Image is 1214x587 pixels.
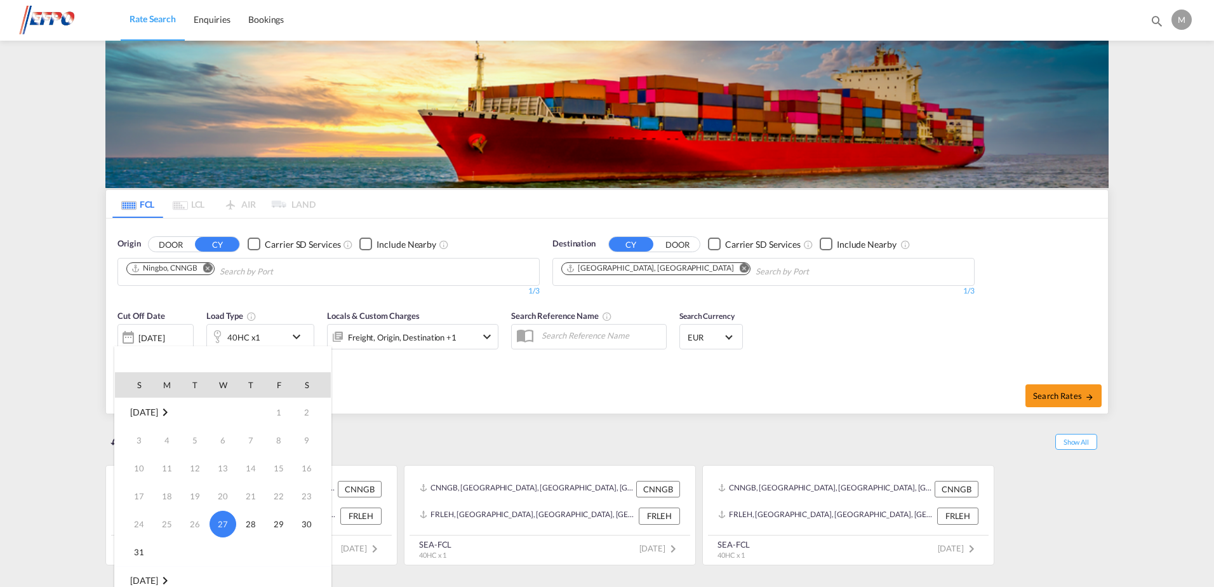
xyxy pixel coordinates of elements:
td: Friday August 29 2025 [265,510,293,538]
span: [DATE] [130,407,157,417]
td: Sunday August 24 2025 [115,510,153,538]
span: 28 [238,511,263,537]
td: Thursday August 7 2025 [237,426,265,454]
th: W [209,372,237,398]
td: Wednesday August 27 2025 [209,510,237,538]
td: Tuesday August 12 2025 [181,454,209,482]
td: Friday August 15 2025 [265,454,293,482]
td: Friday August 8 2025 [265,426,293,454]
td: Tuesday August 5 2025 [181,426,209,454]
td: Friday August 1 2025 [265,398,293,426]
td: Wednesday August 20 2025 [209,482,237,510]
tr: Week 3 [115,454,331,482]
th: T [237,372,265,398]
th: T [181,372,209,398]
td: Sunday August 17 2025 [115,482,153,510]
span: 29 [266,511,291,537]
td: Monday August 25 2025 [153,510,181,538]
tr: Week 5 [115,510,331,538]
td: Friday August 22 2025 [265,482,293,510]
th: S [115,372,153,398]
th: M [153,372,181,398]
span: [DATE] [130,575,157,586]
td: Sunday August 31 2025 [115,538,153,567]
th: S [293,372,331,398]
td: Monday August 4 2025 [153,426,181,454]
tr: Week 2 [115,426,331,454]
td: Monday August 11 2025 [153,454,181,482]
td: Saturday August 23 2025 [293,482,331,510]
tr: Week 1 [115,398,331,426]
th: F [265,372,293,398]
td: Saturday August 30 2025 [293,510,331,538]
td: Monday August 18 2025 [153,482,181,510]
td: Sunday August 10 2025 [115,454,153,482]
span: 30 [294,511,319,537]
td: Saturday August 16 2025 [293,454,331,482]
td: Thursday August 21 2025 [237,482,265,510]
td: Thursday August 14 2025 [237,454,265,482]
td: Sunday August 3 2025 [115,426,153,454]
td: Thursday August 28 2025 [237,510,265,538]
td: Wednesday August 13 2025 [209,454,237,482]
td: August 2025 [115,398,209,426]
span: 27 [210,511,236,537]
tr: Week 4 [115,482,331,510]
td: Tuesday August 19 2025 [181,482,209,510]
td: Wednesday August 6 2025 [209,426,237,454]
td: Saturday August 2 2025 [293,398,331,426]
span: 31 [126,539,152,565]
td: Saturday August 9 2025 [293,426,331,454]
td: Tuesday August 26 2025 [181,510,209,538]
tr: Week 6 [115,538,331,567]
